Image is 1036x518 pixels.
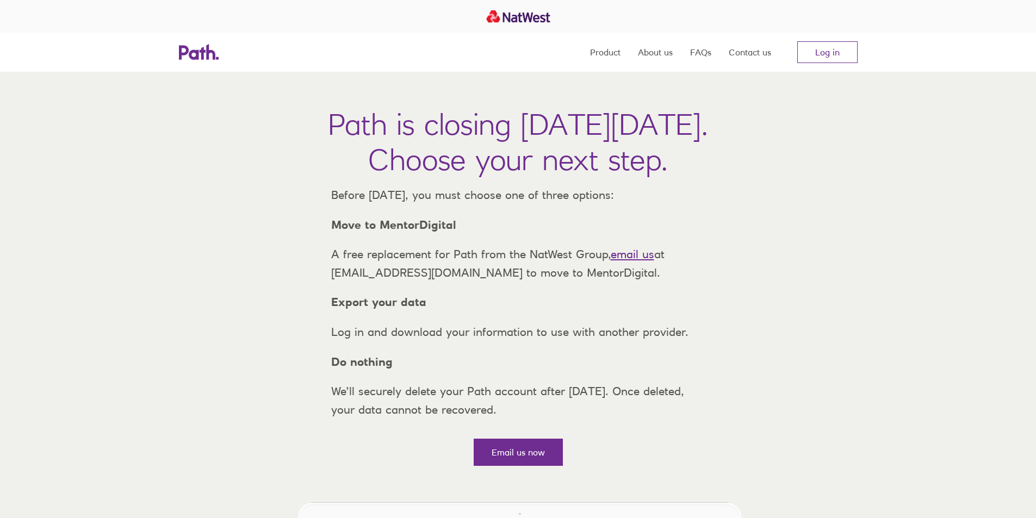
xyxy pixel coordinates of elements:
[322,186,714,204] p: Before [DATE], you must choose one of three options:
[474,439,563,466] a: Email us now
[322,245,714,282] p: A free replacement for Path from the NatWest Group, at [EMAIL_ADDRESS][DOMAIN_NAME] to move to Me...
[322,382,714,419] p: We’ll securely delete your Path account after [DATE]. Once deleted, your data cannot be recovered.
[797,41,858,63] a: Log in
[331,218,456,232] strong: Move to MentorDigital
[322,323,714,341] p: Log in and download your information to use with another provider.
[638,33,673,72] a: About us
[328,107,708,177] h1: Path is closing [DATE][DATE]. Choose your next step.
[331,355,393,369] strong: Do nothing
[331,295,426,309] strong: Export your data
[590,33,621,72] a: Product
[690,33,711,72] a: FAQs
[611,247,654,261] a: email us
[729,33,771,72] a: Contact us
